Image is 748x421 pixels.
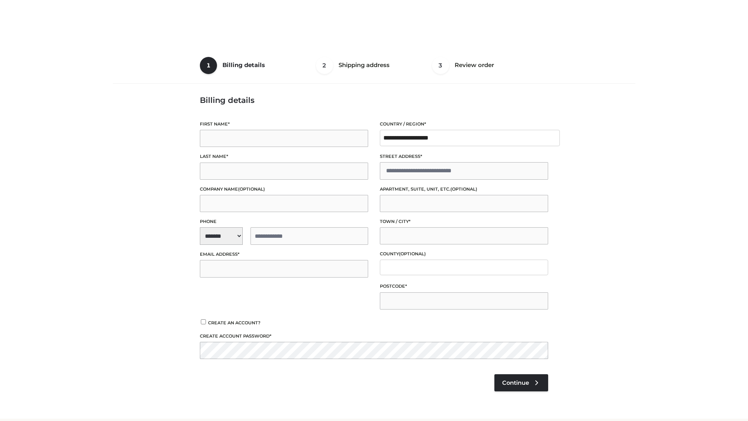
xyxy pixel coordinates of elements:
span: 1 [200,57,217,74]
label: Town / City [380,218,548,225]
span: Create an account? [208,320,261,325]
h3: Billing details [200,96,548,105]
label: Email address [200,251,368,258]
label: Last name [200,153,368,160]
span: Billing details [222,61,265,69]
label: Postcode [380,283,548,290]
label: Street address [380,153,548,160]
span: Continue [502,379,529,386]
span: (optional) [450,186,477,192]
label: County [380,250,548,258]
span: 3 [432,57,449,74]
span: (optional) [238,186,265,192]
span: Shipping address [339,61,390,69]
span: (optional) [399,251,426,256]
label: Phone [200,218,368,225]
span: 2 [316,57,333,74]
label: Country / Region [380,120,548,128]
label: Company name [200,186,368,193]
label: First name [200,120,368,128]
label: Create account password [200,333,548,340]
label: Apartment, suite, unit, etc. [380,186,548,193]
input: Create an account? [200,319,207,324]
a: Continue [494,374,548,391]
span: Review order [455,61,494,69]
